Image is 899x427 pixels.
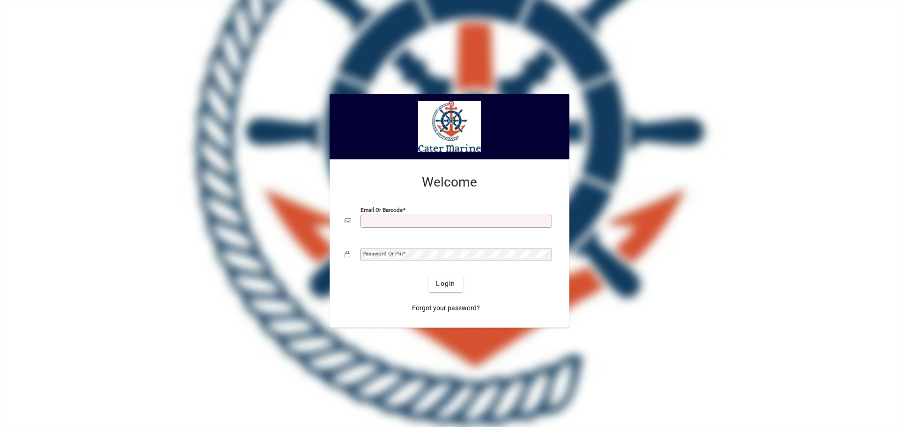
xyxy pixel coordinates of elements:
[412,303,480,313] span: Forgot your password?
[428,275,463,292] button: Login
[362,250,403,257] mat-label: Password or Pin
[436,279,455,289] span: Login
[345,174,554,190] h2: Welcome
[361,207,403,213] mat-label: Email or Barcode
[408,300,484,316] a: Forgot your password?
